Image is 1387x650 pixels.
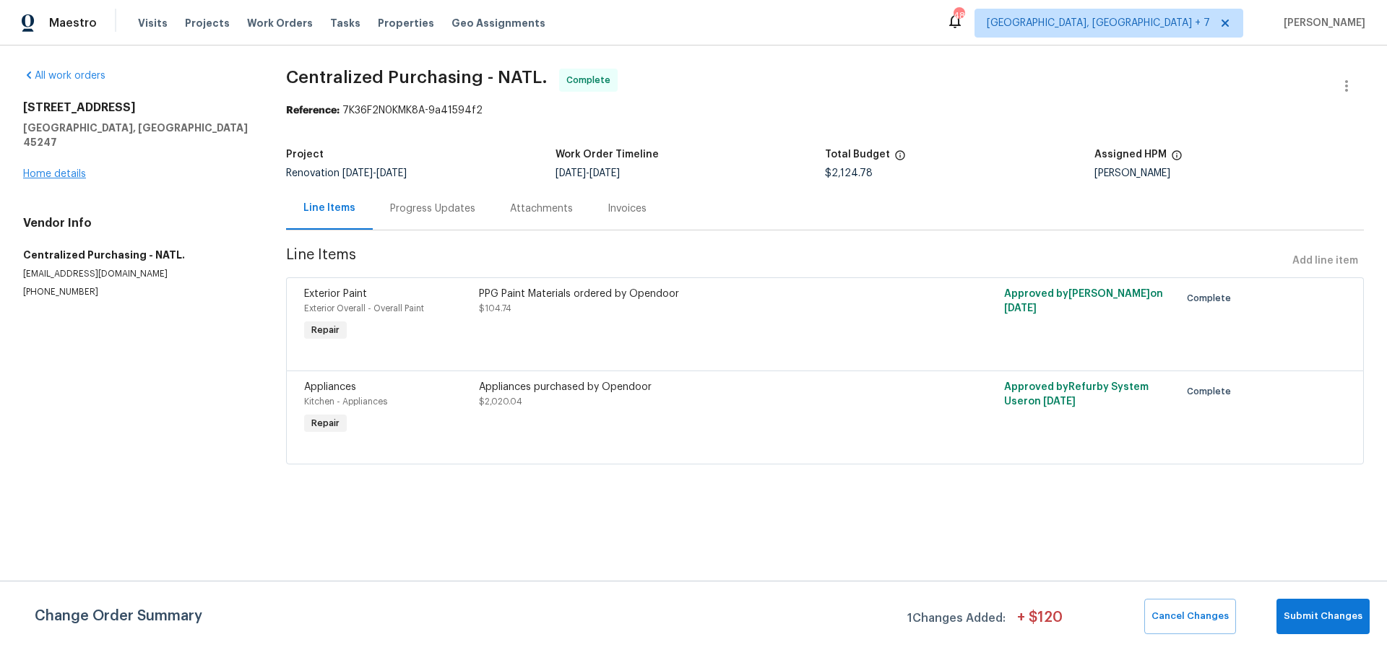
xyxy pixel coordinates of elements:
span: Approved by [PERSON_NAME] on [1004,289,1163,313]
span: - [342,168,407,178]
a: All work orders [23,71,105,81]
span: Complete [1187,384,1237,399]
span: Exterior Paint [304,289,367,299]
div: [PERSON_NAME] [1094,168,1364,178]
span: Visits [138,16,168,30]
div: Invoices [608,201,647,216]
span: Tasks [330,18,360,28]
span: Complete [566,73,616,87]
h4: Vendor Info [23,216,251,230]
h5: Work Order Timeline [556,149,659,160]
span: Complete [1187,291,1237,305]
span: $104.74 [479,304,511,313]
h5: Total Budget [825,149,890,160]
h5: Centralized Purchasing - NATL. [23,248,251,262]
div: Progress Updates [390,201,475,216]
span: Exterior Overall - Overall Paint [304,304,424,313]
span: Properties [378,16,434,30]
span: $2,124.78 [825,168,873,178]
span: [PERSON_NAME] [1278,16,1365,30]
span: [GEOGRAPHIC_DATA], [GEOGRAPHIC_DATA] + 7 [987,16,1210,30]
a: Home details [23,169,86,179]
span: Repair [306,323,345,337]
span: Line Items [286,248,1287,274]
span: Appliances [304,382,356,392]
p: [EMAIL_ADDRESS][DOMAIN_NAME] [23,268,251,280]
h2: [STREET_ADDRESS] [23,100,251,115]
span: [DATE] [342,168,373,178]
div: Line Items [303,201,355,215]
span: Centralized Purchasing - NATL. [286,69,548,86]
b: Reference: [286,105,340,116]
span: Renovation [286,168,407,178]
span: Maestro [49,16,97,30]
span: [DATE] [1004,303,1037,313]
span: Geo Assignments [451,16,545,30]
h5: Assigned HPM [1094,149,1167,160]
span: Repair [306,416,345,430]
div: Attachments [510,201,573,216]
p: [PHONE_NUMBER] [23,286,251,298]
span: Work Orders [247,16,313,30]
h5: Project [286,149,324,160]
div: 7K36F2N0KMK8A-9a41594f2 [286,103,1364,118]
div: Appliances purchased by Opendoor [479,380,908,394]
div: 48 [954,9,964,23]
span: The total cost of line items that have been proposed by Opendoor. This sum includes line items th... [894,149,906,168]
span: Approved by Refurby System User on [1004,382,1149,407]
span: [DATE] [589,168,620,178]
span: $2,020.04 [479,397,522,406]
span: Kitchen - Appliances [304,397,387,406]
div: PPG Paint Materials ordered by Opendoor [479,287,908,301]
span: [DATE] [1043,396,1076,407]
span: [DATE] [556,168,586,178]
span: - [556,168,620,178]
span: Projects [185,16,230,30]
span: The hpm assigned to this work order. [1171,149,1183,168]
span: [DATE] [376,168,407,178]
h5: [GEOGRAPHIC_DATA], [GEOGRAPHIC_DATA] 45247 [23,121,251,149]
